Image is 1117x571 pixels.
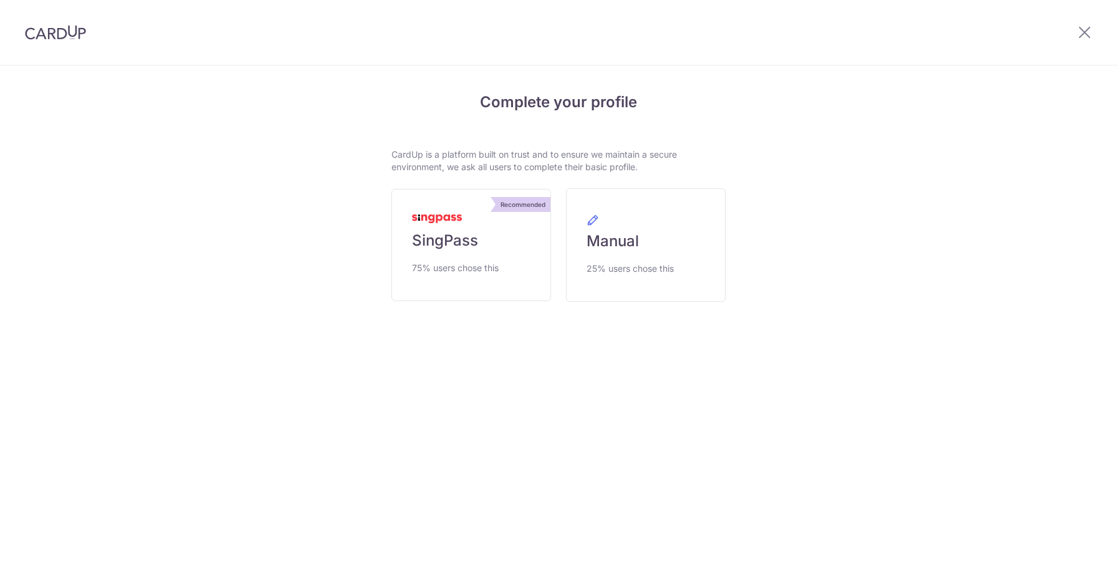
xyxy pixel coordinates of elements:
[412,231,478,251] span: SingPass
[587,261,674,276] span: 25% users chose this
[566,188,726,302] a: Manual 25% users chose this
[412,261,499,276] span: 75% users chose this
[587,231,639,251] span: Manual
[1037,534,1105,565] iframe: Opens a widget where you can find more information
[391,148,726,173] p: CardUp is a platform built on trust and to ensure we maintain a secure environment, we ask all us...
[412,214,462,223] img: MyInfoLogo
[496,197,550,212] div: Recommended
[391,91,726,113] h4: Complete your profile
[391,189,551,301] a: Recommended SingPass 75% users chose this
[25,25,86,40] img: CardUp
